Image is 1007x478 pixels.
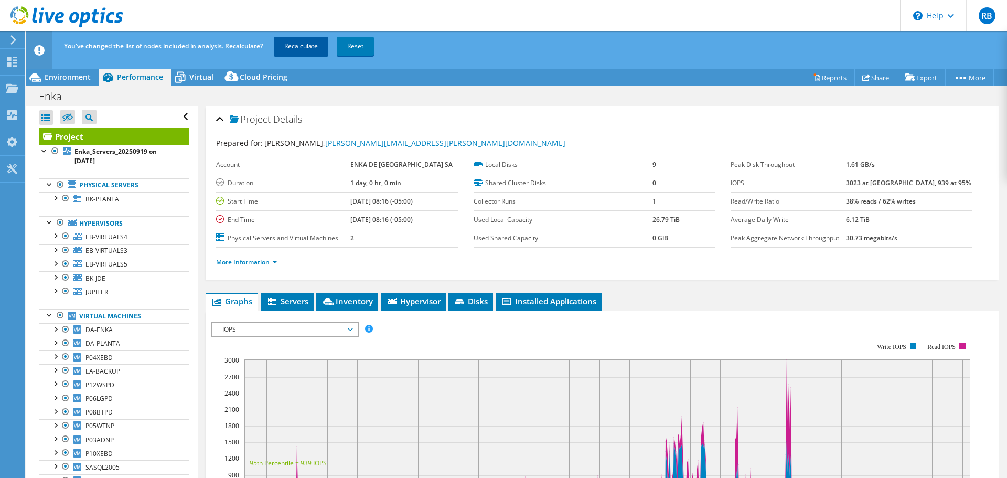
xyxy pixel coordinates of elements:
b: 6.12 TiB [846,215,870,224]
span: EA-BACKUP [85,367,120,376]
label: Read/Write Ratio [731,196,846,207]
b: 1.61 GB/s [846,160,875,169]
b: 3023 at [GEOGRAPHIC_DATA], 939 at 95% [846,178,971,187]
text: Write IOPS [877,343,906,350]
a: Reports [805,69,855,86]
text: 2100 [224,405,239,414]
a: Share [854,69,897,86]
span: Servers [266,296,308,306]
a: More Information [216,258,277,267]
label: Start Time [216,196,350,207]
a: Enka_Servers_20250919 on [DATE] [39,145,189,168]
label: Used Shared Capacity [474,233,652,243]
label: End Time [216,215,350,225]
a: DA-ENKA [39,323,189,337]
label: Average Daily Write [731,215,846,225]
label: Duration [216,178,350,188]
a: BK-PLANTA [39,192,189,206]
span: Hypervisor [386,296,441,306]
span: Project [230,114,271,125]
a: SASQL2005 [39,460,189,474]
a: P03ADNP [39,433,189,447]
span: Disks [454,296,488,306]
b: 26.79 TiB [652,215,680,224]
span: P10XEBD [85,449,113,458]
b: 0 [652,178,656,187]
a: EA-BACKUP [39,364,189,378]
a: [PERSON_NAME][EMAIL_ADDRESS][PERSON_NAME][DOMAIN_NAME] [325,138,565,148]
label: Shared Cluster Disks [474,178,652,188]
span: SASQL2005 [85,463,120,472]
label: Used Local Capacity [474,215,652,225]
text: 95th Percentile = 939 IOPS [250,459,327,468]
a: P12WSPD [39,378,189,391]
svg: \n [913,11,923,20]
label: Local Disks [474,160,652,170]
text: 1800 [224,421,239,430]
span: Virtual [189,72,213,82]
span: BK-JDE [85,274,105,283]
b: 1 day, 0 hr, 0 min [350,178,401,187]
span: EB-VIRTUALS3 [85,246,127,255]
span: Cloud Pricing [240,72,287,82]
span: Performance [117,72,163,82]
span: P12WSPD [85,380,114,389]
span: Details [273,113,302,125]
a: P05WTNP [39,419,189,433]
a: EB-VIRTUALS3 [39,244,189,258]
a: More [945,69,994,86]
text: 2400 [224,389,239,398]
a: Project [39,128,189,145]
b: 9 [652,160,656,169]
span: P04XEBD [85,353,113,362]
span: P06LGPD [85,394,113,403]
label: Peak Aggregate Network Throughput [731,233,846,243]
label: Account [216,160,350,170]
span: Graphs [211,296,252,306]
a: Reset [337,37,374,56]
text: 1200 [224,454,239,463]
a: P08BTPD [39,406,189,419]
label: Peak Disk Throughput [731,160,846,170]
a: P06LGPD [39,392,189,406]
a: BK-JDE [39,271,189,285]
span: Inventory [322,296,373,306]
h1: Enka [34,91,78,102]
a: Physical Servers [39,178,189,192]
span: P03ADNP [85,435,114,444]
label: Collector Runs [474,196,652,207]
a: Export [897,69,946,86]
b: 30.73 megabits/s [846,233,897,242]
label: IOPS [731,178,846,188]
a: P10XEBD [39,447,189,460]
a: P04XEBD [39,350,189,364]
span: RB [979,7,995,24]
a: DA-PLANTA [39,337,189,350]
span: IOPS [217,323,352,336]
b: 38% reads / 62% writes [846,197,916,206]
text: 1500 [224,438,239,447]
b: 1 [652,197,656,206]
a: EB-VIRTUALS5 [39,258,189,271]
a: Hypervisors [39,216,189,230]
span: BK-PLANTA [85,195,119,204]
span: EB-VIRTUALS4 [85,232,127,241]
span: DA-PLANTA [85,339,120,348]
span: EB-VIRTUALS5 [85,260,127,269]
span: Environment [45,72,91,82]
a: JUPITER [39,285,189,299]
span: Installed Applications [501,296,596,306]
text: 3000 [224,356,239,365]
span: DA-ENKA [85,325,113,334]
span: P05WTNP [85,421,114,430]
text: Read IOPS [928,343,956,350]
b: 0 GiB [652,233,668,242]
a: Recalculate [274,37,328,56]
b: ENKA DE [GEOGRAPHIC_DATA] SA [350,160,453,169]
span: [PERSON_NAME], [264,138,565,148]
label: Prepared for: [216,138,263,148]
span: JUPITER [85,288,108,296]
a: Virtual Machines [39,309,189,323]
b: Enka_Servers_20250919 on [DATE] [74,147,157,165]
b: 2 [350,233,354,242]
